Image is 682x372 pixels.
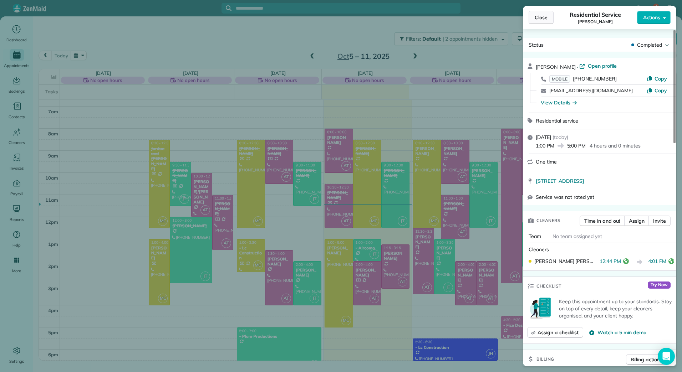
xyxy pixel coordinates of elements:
a: [STREET_ADDRESS] [536,177,672,185]
span: No team assigned yet [553,233,602,239]
button: Copy [647,87,667,94]
span: 12:44 PM [600,258,621,267]
a: [EMAIL_ADDRESS][DOMAIN_NAME] [549,87,633,94]
button: View Details [541,99,577,106]
span: 4:01 PM [648,258,667,267]
span: Copy [655,87,667,94]
span: MOBILE [549,75,570,83]
p: 4 hours and 0 minutes [590,142,640,149]
span: · [576,64,580,70]
span: Service was not rated yet [536,193,594,201]
button: Copy [647,75,667,82]
span: Assign [629,217,645,224]
button: Assign a checklist [527,327,583,338]
span: Status [529,42,544,48]
span: 1:00 PM [536,142,554,149]
button: Watch a 5 min demo [589,329,646,336]
a: Open profile [579,62,617,69]
span: [PERSON_NAME] [536,64,576,70]
span: Residential service [536,118,578,124]
button: Close [529,11,554,24]
span: Close [535,14,548,21]
span: Actions [643,14,660,21]
span: Open profile [588,62,617,69]
span: Team [529,233,541,239]
span: Invite [653,217,666,224]
span: [PHONE_NUMBER] [573,76,617,82]
span: ( today ) [553,134,568,140]
button: Invite [648,216,671,226]
button: Time in and out [580,216,625,226]
span: One time [536,159,557,165]
span: Cleaners [536,217,560,224]
span: [PERSON_NAME] [578,19,613,25]
span: [DATE] [536,134,551,140]
span: Watch a 5 min demo [597,329,646,336]
span: [STREET_ADDRESS] [536,177,584,185]
span: Billing [536,356,554,363]
span: Try Now [648,281,671,289]
p: Keep this appointment up to your standards. Stay on top of every detail, keep your cleaners organ... [559,298,672,319]
span: Checklist [536,283,561,290]
button: Assign [624,216,649,226]
span: [PERSON_NAME] [PERSON_NAME] [534,258,597,265]
span: Residential Service [570,10,621,19]
span: Assign a checklist [538,329,579,336]
span: Cleaners [529,246,549,253]
span: Billing actions [631,356,662,363]
span: Completed [637,41,662,48]
span: Copy [655,76,667,82]
span: Time in and out [584,217,620,224]
span: 5:00 PM [567,142,586,149]
a: MOBILE[PHONE_NUMBER] [549,75,617,82]
div: Open Intercom Messenger [658,348,675,365]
